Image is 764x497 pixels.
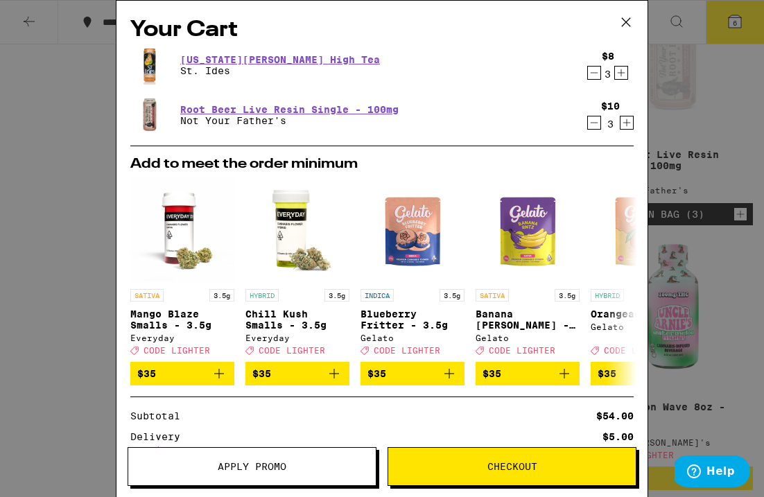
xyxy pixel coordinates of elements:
span: $35 [137,368,156,379]
p: 3.5g [440,289,465,302]
button: Add to bag [130,362,234,385]
button: Add to bag [245,362,349,385]
button: Increment [614,66,628,80]
span: $35 [367,368,386,379]
p: SATIVA [476,289,509,302]
span: CODE LIGHTER [604,346,670,355]
iframe: Opens a widget where you can find more information [675,455,750,490]
h2: Add to meet the order minimum [130,157,634,171]
div: 3 [601,119,620,130]
p: 3.5g [324,289,349,302]
button: Apply Promo [128,447,376,486]
span: $35 [483,368,501,379]
img: Not Your Father's - Root Beer Live Resin Single - 100mg [130,96,169,134]
span: Checkout [487,462,537,471]
span: CODE LIGHTER [489,346,555,355]
div: Everyday [130,333,234,342]
div: $54.00 [596,411,634,421]
img: Gelato - Banana Runtz - 3.5g [476,178,580,282]
img: Everyday - Chill Kush Smalls - 3.5g [245,178,349,282]
button: Decrement [587,116,601,130]
p: Blueberry Fritter - 3.5g [361,308,465,331]
p: Chill Kush Smalls - 3.5g [245,308,349,331]
div: Gelato [476,333,580,342]
a: [US_STATE][PERSON_NAME] High Tea [180,54,380,65]
div: Delivery [130,432,190,442]
p: 3.5g [555,289,580,302]
div: $10 [601,101,620,112]
button: Add to bag [591,362,695,385]
div: Everyday [245,333,349,342]
a: Open page for Orangeade - 3.5g from Gelato [591,178,695,362]
div: Subtotal [130,411,190,421]
div: $8 [602,51,614,62]
span: $35 [598,368,616,379]
img: St. Ides - Georgia Peach High Tea [130,46,169,85]
p: St. Ides [180,65,380,76]
span: CODE LIGHTER [374,346,440,355]
p: HYBRID [591,289,624,302]
img: Gelato - Orangeade - 3.5g [591,178,695,282]
button: Increment [620,116,634,130]
span: Apply Promo [218,462,286,471]
a: Open page for Blueberry Fritter - 3.5g from Gelato [361,178,465,362]
a: Open page for Banana Runtz - 3.5g from Gelato [476,178,580,362]
p: Banana [PERSON_NAME] - 3.5g [476,308,580,331]
span: $35 [252,368,271,379]
p: Mango Blaze Smalls - 3.5g [130,308,234,331]
a: Root Beer Live Resin Single - 100mg [180,104,399,115]
span: CODE LIGHTER [144,346,210,355]
div: 3 [602,69,614,80]
p: Not Your Father's [180,115,399,126]
a: Open page for Mango Blaze Smalls - 3.5g from Everyday [130,178,234,362]
a: Open page for Chill Kush Smalls - 3.5g from Everyday [245,178,349,362]
h2: Your Cart [130,15,634,46]
p: INDICA [361,289,394,302]
button: Checkout [388,447,636,486]
div: Gelato [361,333,465,342]
div: Gelato [591,322,695,331]
p: 3.5g [209,289,234,302]
div: $5.00 [602,432,634,442]
button: Add to bag [476,362,580,385]
button: Decrement [587,66,601,80]
img: Gelato - Blueberry Fritter - 3.5g [361,178,465,282]
span: CODE LIGHTER [259,346,325,355]
p: HYBRID [245,289,279,302]
p: Orangeade - 3.5g [591,308,695,320]
img: Everyday - Mango Blaze Smalls - 3.5g [130,178,234,282]
button: Add to bag [361,362,465,385]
